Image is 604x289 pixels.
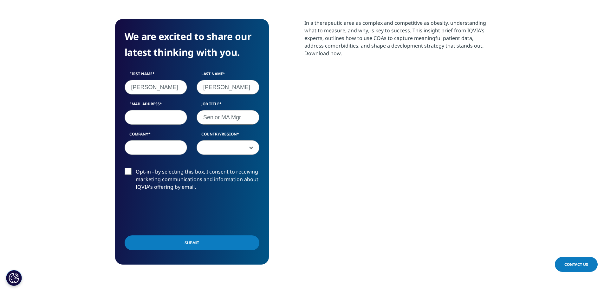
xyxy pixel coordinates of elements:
a: Contact Us [555,257,598,272]
p: In a therapeutic area as complex and competitive as obesity, understanding what to measure, and w... [304,19,489,62]
input: Submit [125,235,259,250]
h4: We are excited to share our latest thinking with you. [125,29,259,60]
iframe: reCAPTCHA [125,201,221,226]
label: First Name [125,71,187,80]
span: Contact Us [564,262,588,267]
label: Job Title [197,101,259,110]
label: Company [125,131,187,140]
label: Country/Region [197,131,259,140]
label: Email Address [125,101,187,110]
label: Last Name [197,71,259,80]
button: Cookies Settings [6,270,22,286]
label: Opt-in - by selecting this box, I consent to receiving marketing communications and information a... [125,168,259,194]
